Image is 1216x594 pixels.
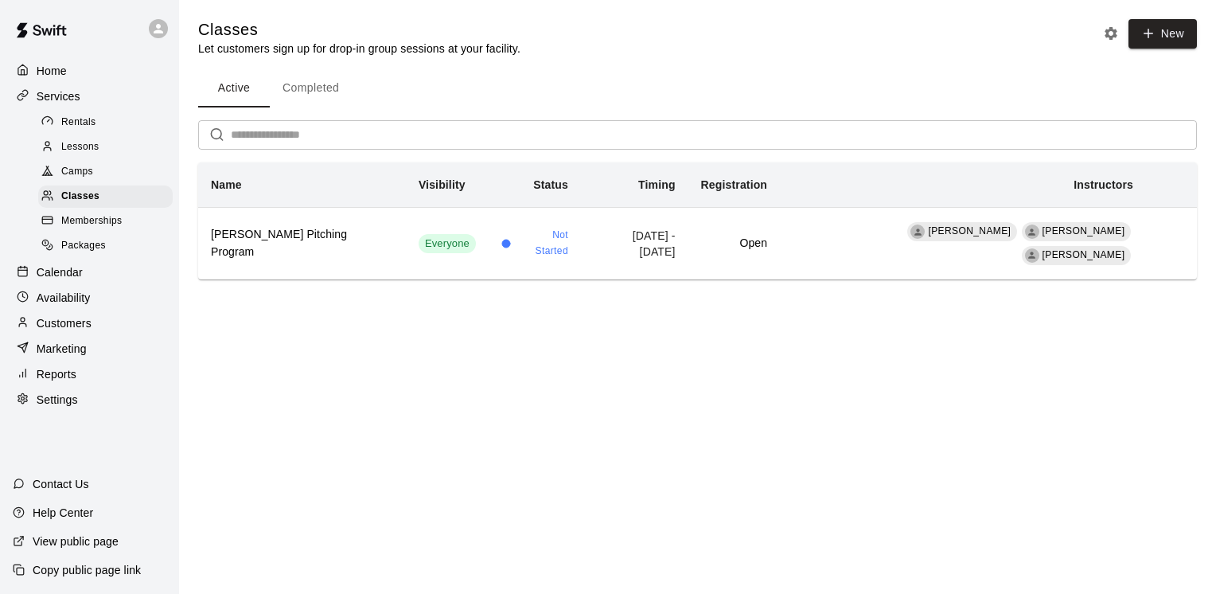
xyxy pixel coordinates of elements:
[38,234,179,259] a: Packages
[1025,248,1039,263] div: Austin Brownell
[38,210,173,233] div: Memberships
[38,235,173,257] div: Packages
[33,505,93,521] p: Help Center
[1043,225,1125,236] span: [PERSON_NAME]
[211,226,393,261] h6: [PERSON_NAME] Pitching Program
[13,362,166,386] a: Reports
[37,341,87,357] p: Marketing
[33,476,89,492] p: Contact Us
[61,164,93,180] span: Camps
[37,366,76,382] p: Reports
[61,238,106,254] span: Packages
[38,111,173,134] div: Rentals
[13,286,166,310] a: Availability
[38,161,173,183] div: Camps
[928,225,1011,236] span: [PERSON_NAME]
[419,178,466,191] b: Visibility
[198,69,270,107] button: Active
[198,19,520,41] h5: Classes
[37,392,78,408] p: Settings
[198,41,520,57] p: Let customers sign up for drop-in group sessions at your facility.
[38,209,179,234] a: Memberships
[419,234,476,253] div: This service is visible to all of your customers
[61,139,99,155] span: Lessons
[33,562,141,578] p: Copy public page link
[1043,249,1125,260] span: [PERSON_NAME]
[198,162,1197,279] table: simple table
[37,315,92,331] p: Customers
[61,189,99,205] span: Classes
[38,186,173,208] div: Classes
[37,63,67,79] p: Home
[701,235,767,252] h6: Open
[37,290,91,306] p: Availability
[701,178,767,191] b: Registration
[516,228,568,260] span: Not Started
[581,207,688,279] td: [DATE] - [DATE]
[270,69,352,107] button: Completed
[211,178,242,191] b: Name
[37,264,83,280] p: Calendar
[61,213,122,229] span: Memberships
[1099,21,1123,45] button: Classes settings
[13,260,166,284] a: Calendar
[13,84,166,108] a: Services
[638,178,676,191] b: Timing
[1128,19,1197,49] button: New
[37,88,80,104] p: Services
[910,225,925,239] div: Josh Smith
[38,160,179,185] a: Camps
[38,110,179,135] a: Rentals
[38,185,179,209] a: Classes
[13,311,166,335] a: Customers
[13,337,166,361] a: Marketing
[33,533,119,549] p: View public page
[533,178,568,191] b: Status
[38,136,173,158] div: Lessons
[61,115,96,131] span: Rentals
[419,236,476,252] span: Everyone
[1074,178,1133,191] b: Instructors
[13,388,166,412] a: Settings
[13,59,166,83] a: Home
[1025,225,1039,239] div: Jose Pena
[38,135,179,159] a: Lessons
